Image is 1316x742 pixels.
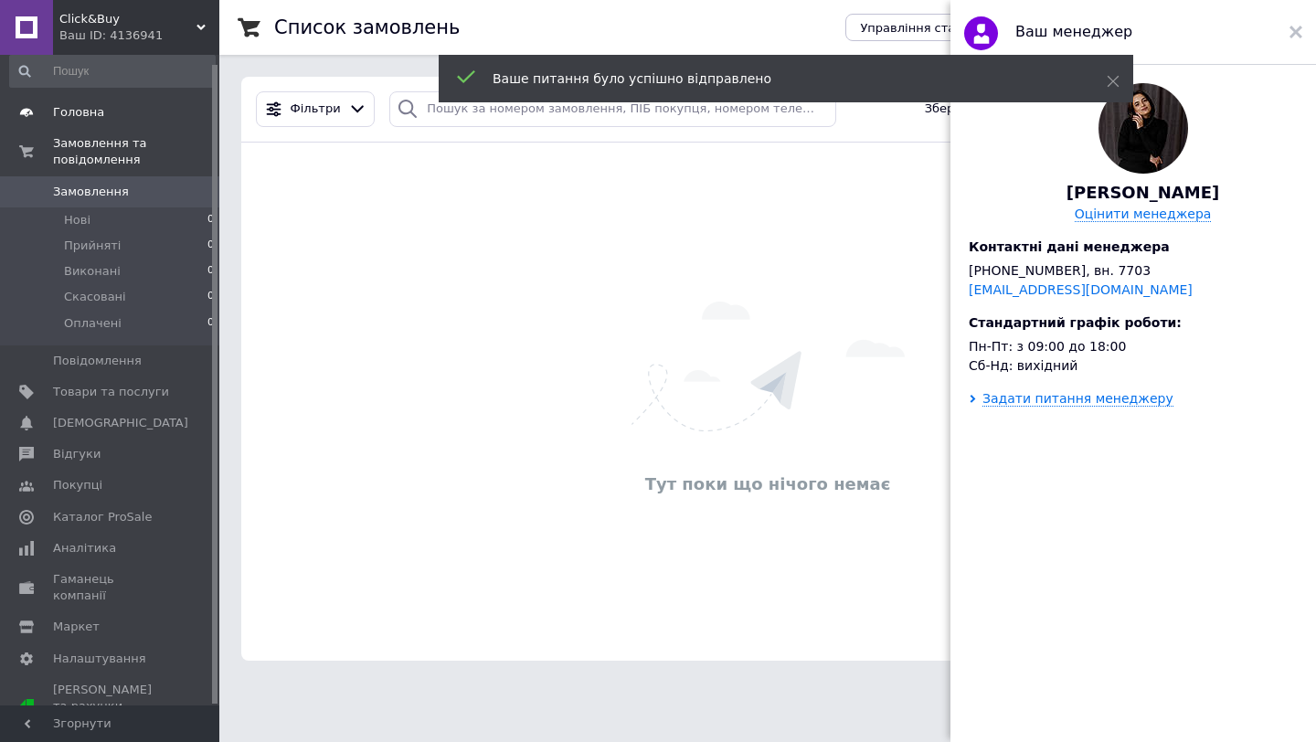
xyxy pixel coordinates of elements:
[1098,83,1188,174] img: manager
[53,135,219,168] span: Замовлення та повідомлення
[53,682,169,732] span: [PERSON_NAME] та рахунки
[64,289,126,305] span: Скасовані
[53,353,142,369] span: Повідомлення
[207,289,214,305] span: 0
[64,212,90,228] span: Нові
[493,69,1061,88] div: Ваше питання було успішно відправлено
[53,540,116,556] span: Аналітика
[1075,207,1212,222] a: Оцінити менеджера
[64,315,122,332] span: Оплачені
[59,11,196,27] span: Click&Buy
[53,384,169,400] span: Товари та послуги
[53,104,104,121] span: Головна
[53,619,100,635] span: Маркет
[274,16,460,38] h1: Список замовлень
[860,21,1000,35] span: Управління статусами
[53,184,129,200] span: Замовлення
[207,212,214,228] span: 0
[9,55,216,88] input: Пошук
[982,391,1173,407] div: Задати питання менеджеру
[250,472,1285,495] div: Тут поки що нічого немає
[64,263,121,280] span: Виконані
[845,14,1014,41] button: Управління статусами
[291,101,341,118] span: Фільтри
[53,415,188,431] span: [DEMOGRAPHIC_DATA]
[969,282,1193,297] a: [EMAIL_ADDRESS][DOMAIN_NAME]
[53,571,169,604] span: Гаманець компанії
[53,509,152,525] span: Каталог ProSale
[53,477,102,493] span: Покупці
[64,238,121,254] span: Прийняті
[207,315,214,332] span: 0
[207,263,214,280] span: 0
[59,27,219,44] div: Ваш ID: 4136941
[53,651,146,667] span: Налаштування
[53,446,101,462] span: Відгуки
[925,101,1049,118] span: Збережені фільтри:
[207,238,214,254] span: 0
[389,91,836,127] input: Пошук за номером замовлення, ПІБ покупця, номером телефону, Email, номером накладної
